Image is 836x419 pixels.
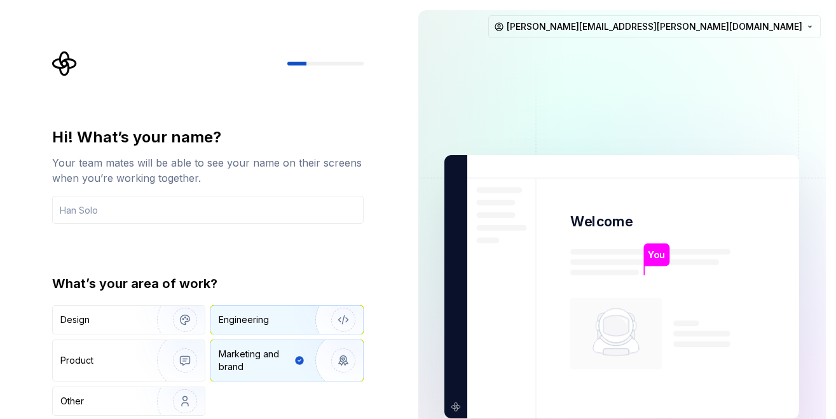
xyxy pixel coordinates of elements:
[60,395,84,408] div: Other
[507,20,802,33] span: [PERSON_NAME][EMAIL_ADDRESS][PERSON_NAME][DOMAIN_NAME]
[648,248,666,262] p: You
[219,348,292,373] div: Marketing and brand
[488,15,821,38] button: [PERSON_NAME][EMAIL_ADDRESS][PERSON_NAME][DOMAIN_NAME]
[60,354,93,367] div: Product
[52,127,364,148] div: Hi! What’s your name?
[52,275,364,292] div: What’s your area of work?
[52,196,364,224] input: Han Solo
[570,212,633,231] p: Welcome
[219,313,269,326] div: Engineering
[52,51,78,76] svg: Supernova Logo
[52,155,364,186] div: Your team mates will be able to see your name on their screens when you’re working together.
[60,313,90,326] div: Design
